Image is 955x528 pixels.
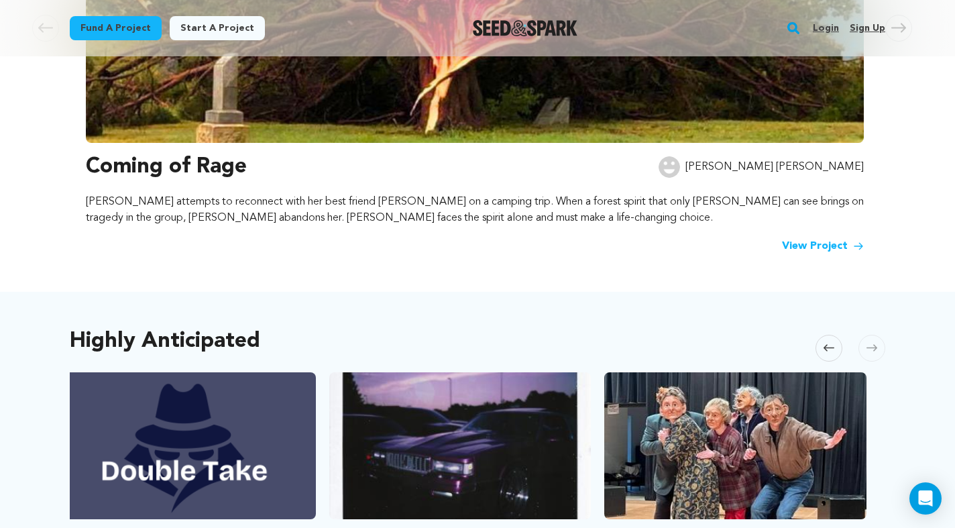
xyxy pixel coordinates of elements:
a: Sign up [850,17,885,39]
div: Open Intercom Messenger [909,482,942,515]
img: Seed&Spark Logo Dark Mode [473,20,578,36]
img: user.png [659,156,680,178]
a: View Project [782,238,864,254]
a: Fund a project [70,16,162,40]
h3: Coming of Rage [86,151,247,183]
h2: Highly Anticipated [70,332,260,351]
a: Start a project [170,16,265,40]
p: [PERSON_NAME] attempts to reconnect with her best friend [PERSON_NAME] on a camping trip. When a ... [86,194,864,226]
a: Login [813,17,839,39]
p: [PERSON_NAME] [PERSON_NAME] [685,159,864,175]
a: Seed&Spark Homepage [473,20,578,36]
